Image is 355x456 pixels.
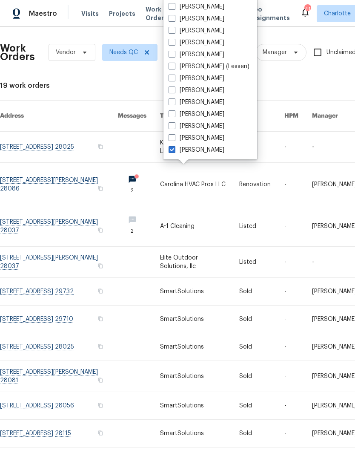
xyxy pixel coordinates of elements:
[304,5,310,14] div: 41
[97,343,104,350] button: Copy Address
[232,163,278,206] td: Renovation
[169,74,224,83] label: [PERSON_NAME]
[278,278,305,306] td: -
[278,163,305,206] td: -
[153,206,232,247] td: A-1 Cleaning
[153,278,232,306] td: SmartSolutions
[232,247,278,278] td: Listed
[97,376,104,384] button: Copy Address
[278,306,305,333] td: -
[146,5,167,22] span: Work Orders
[324,9,351,18] span: Charlotte
[232,278,278,306] td: Sold
[278,247,305,278] td: -
[97,143,104,150] button: Copy Address
[169,98,224,107] label: [PERSON_NAME]
[153,420,232,447] td: SmartSolutions
[169,122,224,130] label: [PERSON_NAME]
[153,247,232,278] td: Elite Outdoor Solutions, llc
[232,420,278,447] td: Sold
[232,206,278,247] td: Listed
[232,333,278,361] td: Sold
[153,361,232,392] td: SmartSolutions
[232,392,278,420] td: Sold
[169,86,224,95] label: [PERSON_NAME]
[153,132,232,163] td: Krypto Contracting LLC
[97,185,104,192] button: Copy Address
[97,287,104,295] button: Copy Address
[169,146,224,154] label: [PERSON_NAME]
[81,9,99,18] span: Visits
[153,333,232,361] td: SmartSolutions
[278,392,305,420] td: -
[278,132,305,163] td: -
[97,262,104,270] button: Copy Address
[169,38,224,47] label: [PERSON_NAME]
[278,101,305,132] th: HPM
[153,101,232,132] th: Trade Partner
[278,420,305,447] td: -
[153,163,232,206] td: Carolina HVAC Pros LLC
[169,50,224,59] label: [PERSON_NAME]
[109,48,138,57] span: Needs QC
[232,306,278,333] td: Sold
[97,315,104,323] button: Copy Address
[278,361,305,392] td: -
[56,48,76,57] span: Vendor
[111,101,153,132] th: Messages
[169,110,224,118] label: [PERSON_NAME]
[278,333,305,361] td: -
[153,392,232,420] td: SmartSolutions
[153,306,232,333] td: SmartSolutions
[169,26,224,35] label: [PERSON_NAME]
[263,48,287,57] span: Manager
[109,9,135,18] span: Projects
[97,429,104,437] button: Copy Address
[97,226,104,234] button: Copy Address
[29,9,57,18] span: Maestro
[278,206,305,247] td: -
[97,401,104,409] button: Copy Address
[169,134,224,142] label: [PERSON_NAME]
[232,361,278,392] td: Sold
[249,5,290,22] span: Geo Assignments
[169,14,224,23] label: [PERSON_NAME]
[169,62,249,71] label: [PERSON_NAME] (Lessen)
[169,3,224,11] label: [PERSON_NAME]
